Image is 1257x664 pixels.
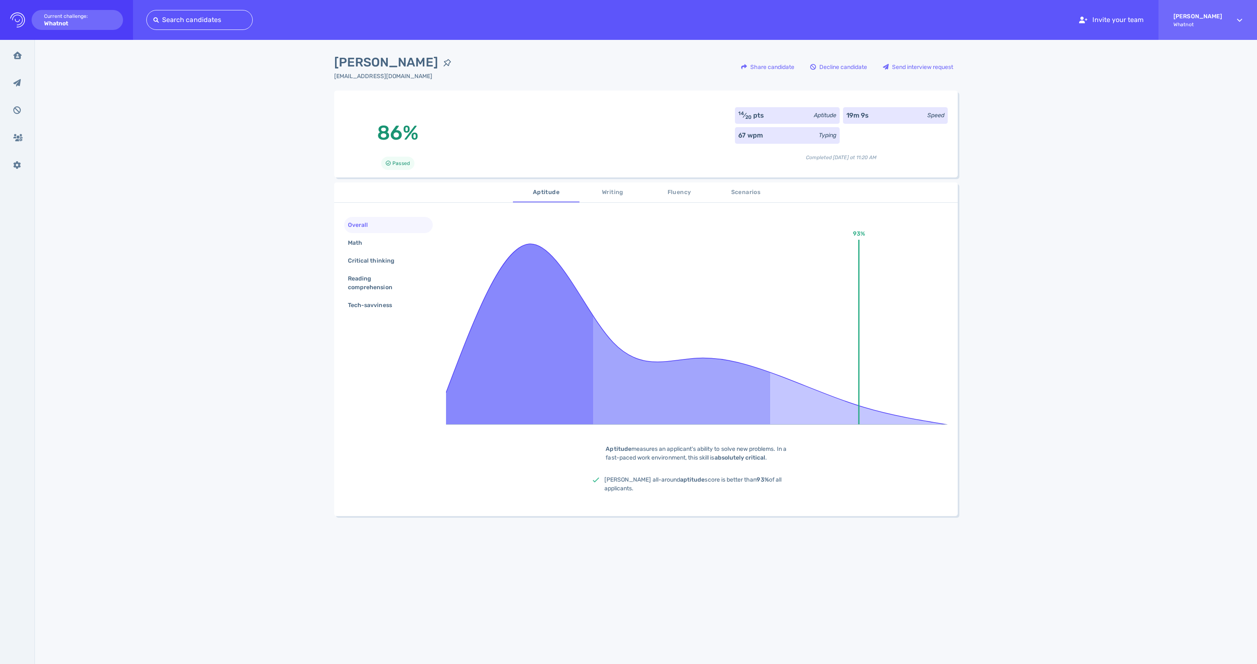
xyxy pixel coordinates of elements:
div: Send interview request [879,57,957,76]
span: Whatnot [1173,22,1222,27]
div: measures an applicant's ability to solve new problems. In a fast-paced work environment, this ski... [593,445,801,462]
b: 93% [757,476,769,483]
b: aptitude [680,476,705,483]
span: Writing [584,187,641,198]
div: Reading comprehension [346,273,424,293]
div: Overall [346,219,378,231]
div: Typing [819,131,836,140]
span: [PERSON_NAME] all-around score is better than of all applicants. [604,476,781,492]
sup: 14 [738,111,744,116]
div: Math [346,237,372,249]
strong: [PERSON_NAME] [1173,13,1222,20]
div: 67 wpm [738,130,763,140]
b: absolutely critical [715,454,766,461]
div: ⁄ pts [738,111,764,121]
sub: 20 [745,114,752,120]
span: 86% [377,121,418,145]
div: 19m 9s [846,111,869,121]
text: 93% [853,230,865,237]
span: Fluency [651,187,707,198]
div: Share candidate [737,57,799,76]
div: Speed [927,111,944,120]
div: Completed [DATE] at 11:20 AM [735,147,948,161]
div: Tech-savviness [346,299,402,311]
div: Click to copy the email address [334,72,456,81]
span: [PERSON_NAME] [334,53,438,72]
b: Aptitude [606,445,631,453]
div: Decline candidate [806,57,871,76]
button: Send interview request [878,57,958,77]
div: Critical thinking [346,255,404,267]
button: Decline candidate [806,57,872,77]
div: Aptitude [814,111,836,120]
button: Share candidate [737,57,799,77]
span: Aptitude [518,187,574,198]
span: Passed [392,158,409,168]
span: Scenarios [717,187,774,198]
